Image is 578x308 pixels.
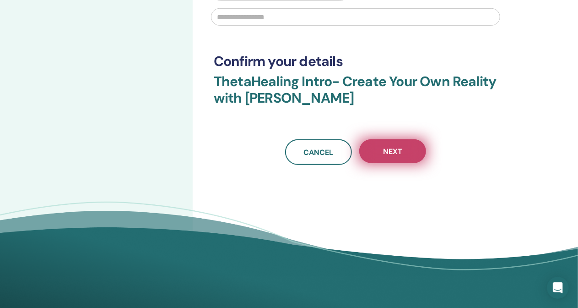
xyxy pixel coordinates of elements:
[304,148,334,157] span: Cancel
[285,139,352,165] a: Cancel
[214,73,497,117] h3: ThetaHealing Intro- Create Your Own Reality with [PERSON_NAME]
[359,139,426,163] button: Next
[547,277,569,299] div: Open Intercom Messenger
[383,147,402,156] span: Next
[214,53,497,70] h3: Confirm your details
